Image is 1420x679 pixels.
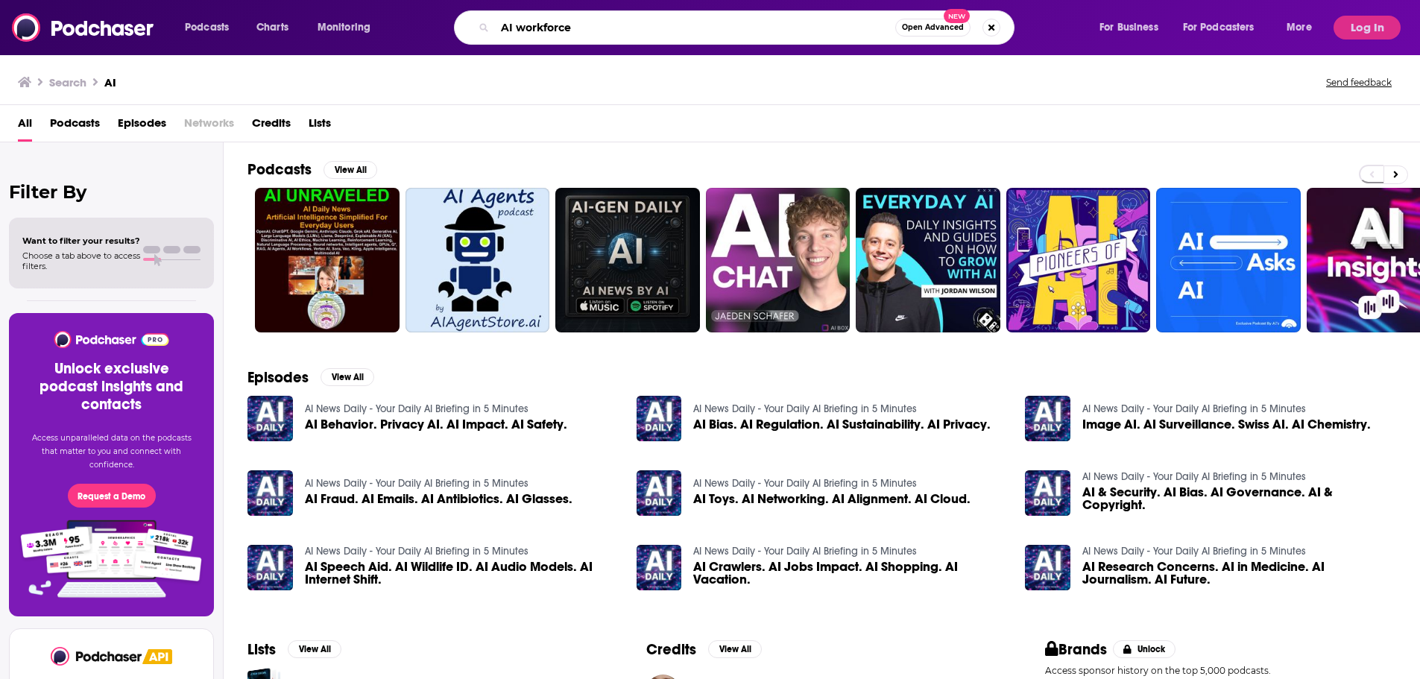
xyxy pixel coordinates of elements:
a: AI News Daily - Your Daily AI Briefing in 5 Minutes [693,402,917,415]
span: Choose a tab above to access filters. [22,250,140,271]
img: Podchaser - Follow, Share and Rate Podcasts [12,13,155,42]
a: Charts [247,16,297,40]
span: For Podcasters [1183,17,1255,38]
button: Send feedback [1322,76,1396,89]
a: AI News Daily - Your Daily AI Briefing in 5 Minutes [305,402,528,415]
button: Log In [1334,16,1401,40]
a: All [18,111,32,142]
img: AI Bias. AI Regulation. AI Sustainability. AI Privacy. [637,396,682,441]
button: Request a Demo [68,484,156,508]
a: CreditsView All [646,640,762,659]
a: Credits [252,111,291,142]
a: AI News Daily - Your Daily AI Briefing in 5 Minutes [693,545,917,558]
img: AI & Security. AI Bias. AI Governance. AI & Copyright. [1025,470,1070,516]
span: Open Advanced [902,24,964,31]
img: AI Behavior. Privacy AI. AI Impact. AI Safety. [247,396,293,441]
span: New [944,9,971,23]
h2: Brands [1045,640,1107,659]
a: AI News Daily - Your Daily AI Briefing in 5 Minutes [1082,470,1306,483]
img: AI Toys. AI Networking. AI Alignment. AI Cloud. [637,470,682,516]
a: ListsView All [247,640,341,659]
button: open menu [1276,16,1331,40]
img: AI Crawlers. AI Jobs Impact. AI Shopping. AI Vacation. [637,545,682,590]
a: Lists [309,111,331,142]
a: AI News Daily - Your Daily AI Briefing in 5 Minutes [305,477,528,490]
a: AI Research Concerns. AI in Medicine. AI Journalism. AI Future. [1082,560,1396,586]
h2: Podcasts [247,160,312,179]
input: Search podcasts, credits, & more... [495,16,895,40]
button: open menu [1173,16,1276,40]
span: Charts [256,17,288,38]
a: AI News Daily - Your Daily AI Briefing in 5 Minutes [693,477,917,490]
img: AI Research Concerns. AI in Medicine. AI Journalism. AI Future. [1025,545,1070,590]
a: AI Fraud. AI Emails. AI Antibiotics. AI Glasses. [305,493,572,505]
img: Podchaser - Follow, Share and Rate Podcasts [51,647,143,666]
a: AI News Daily - Your Daily AI Briefing in 5 Minutes [305,545,528,558]
button: open menu [1089,16,1177,40]
a: AI News Daily - Your Daily AI Briefing in 5 Minutes [1082,545,1306,558]
button: View All [708,640,762,658]
a: AI Behavior. Privacy AI. AI Impact. AI Safety. [305,418,567,431]
img: Pro Features [16,519,207,599]
a: Podcasts [50,111,100,142]
h2: Credits [646,640,696,659]
span: For Business [1099,17,1158,38]
button: Open AdvancedNew [895,19,971,37]
a: AI Toys. AI Networking. AI Alignment. AI Cloud. [693,493,971,505]
span: Networks [184,111,234,142]
button: View All [288,640,341,658]
button: View All [324,161,377,179]
h2: Lists [247,640,276,659]
a: Image AI. AI Surveillance. Swiss AI. AI Chemistry. [1082,418,1371,431]
img: Podchaser - Follow, Share and Rate Podcasts [53,331,170,348]
a: AI Crawlers. AI Jobs Impact. AI Shopping. AI Vacation. [693,560,1007,586]
img: AI Speech Aid. AI Wildlife ID. AI Audio Models. AI Internet Shift. [247,545,293,590]
img: Podchaser API banner [142,649,172,664]
span: Monitoring [318,17,370,38]
a: EpisodesView All [247,368,374,387]
h3: Search [49,75,86,89]
a: AI Speech Aid. AI Wildlife ID. AI Audio Models. AI Internet Shift. [305,560,619,586]
h2: Filter By [9,181,214,203]
img: Image AI. AI Surveillance. Swiss AI. AI Chemistry. [1025,396,1070,441]
p: Access unparalleled data on the podcasts that matter to you and connect with confidence. [27,432,196,472]
button: View All [321,368,374,386]
a: AI & Security. AI Bias. AI Governance. AI & Copyright. [1082,486,1396,511]
p: Access sponsor history on the top 5,000 podcasts. [1045,665,1396,676]
a: AI News Daily - Your Daily AI Briefing in 5 Minutes [1082,402,1306,415]
a: Episodes [118,111,166,142]
h3: AI [104,75,116,89]
a: PodcastsView All [247,160,377,179]
h3: Unlock exclusive podcast insights and contacts [27,360,196,414]
img: AI Fraud. AI Emails. AI Antibiotics. AI Glasses. [247,470,293,516]
button: open menu [307,16,390,40]
a: AI Bias. AI Regulation. AI Sustainability. AI Privacy. [693,418,991,431]
span: More [1287,17,1312,38]
div: Search podcasts, credits, & more... [468,10,1029,45]
span: Want to filter your results? [22,236,140,246]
